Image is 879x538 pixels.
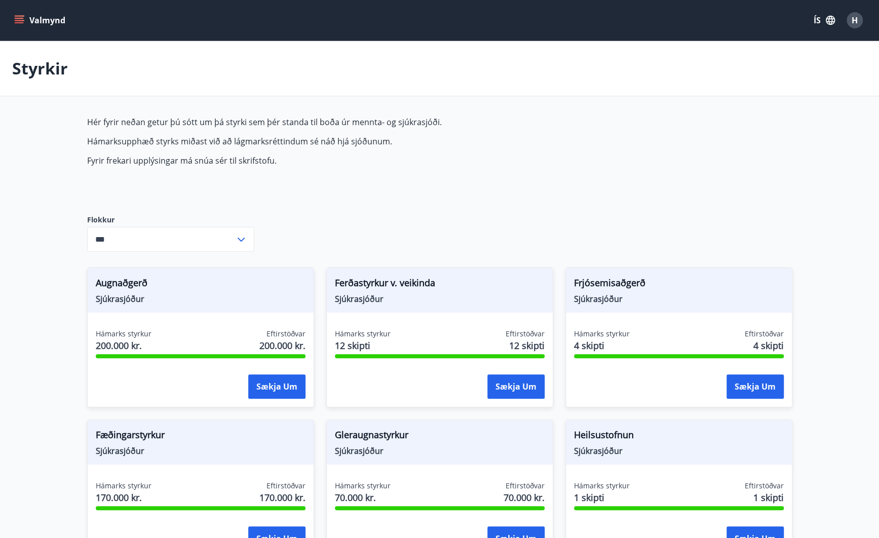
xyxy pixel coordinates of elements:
span: 4 skipti [574,339,630,352]
span: Eftirstöðvar [506,329,545,339]
span: 200.000 kr. [259,339,305,352]
span: 4 skipti [753,339,784,352]
span: 12 skipti [509,339,545,352]
span: Eftirstöðvar [266,329,305,339]
span: Sjúkrasjóður [96,445,305,456]
span: Hámarks styrkur [335,481,391,491]
span: 1 skipti [753,491,784,504]
span: Hámarks styrkur [335,329,391,339]
span: Sjúkrasjóður [335,293,545,304]
span: Ferðastyrkur v. veikinda [335,276,545,293]
button: Sækja um [248,374,305,399]
span: 70.000 kr. [335,491,391,504]
span: Sjúkrasjóður [335,445,545,456]
span: Gleraugnastyrkur [335,428,545,445]
label: Flokkur [87,215,254,225]
span: Augnaðgerð [96,276,305,293]
p: Styrkir [12,57,68,80]
button: menu [12,11,69,29]
p: Hér fyrir neðan getur þú sótt um þá styrki sem þér standa til boða úr mennta- og sjúkrasjóði. [87,117,565,128]
span: Sjúkrasjóður [574,445,784,456]
span: Hámarks styrkur [96,481,151,491]
span: Frjósemisaðgerð [574,276,784,293]
span: 70.000 kr. [504,491,545,504]
span: H [852,15,858,26]
span: 200.000 kr. [96,339,151,352]
span: 1 skipti [574,491,630,504]
span: Hámarks styrkur [574,329,630,339]
span: Eftirstöðvar [266,481,305,491]
span: Hámarks styrkur [96,329,151,339]
button: ÍS [808,11,840,29]
p: Fyrir frekari upplýsingar má snúa sér til skrifstofu. [87,155,565,166]
span: Sjúkrasjóður [574,293,784,304]
button: Sækja um [727,374,784,399]
button: H [843,8,867,32]
span: Hámarks styrkur [574,481,630,491]
span: Eftirstöðvar [506,481,545,491]
span: Heilsustofnun [574,428,784,445]
span: 170.000 kr. [259,491,305,504]
span: Fæðingarstyrkur [96,428,305,445]
button: Sækja um [487,374,545,399]
span: Sjúkrasjóður [96,293,305,304]
span: Eftirstöðvar [745,481,784,491]
span: Eftirstöðvar [745,329,784,339]
span: 170.000 kr. [96,491,151,504]
span: 12 skipti [335,339,391,352]
p: Hámarksupphæð styrks miðast við að lágmarksréttindum sé náð hjá sjóðunum. [87,136,565,147]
